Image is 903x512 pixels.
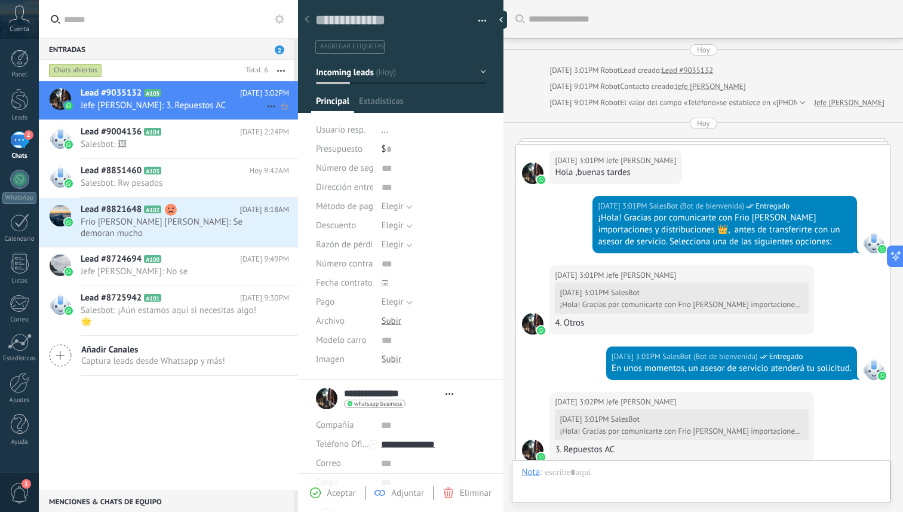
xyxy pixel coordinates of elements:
span: Cuenta [10,26,29,33]
a: Jefe [PERSON_NAME] [675,81,746,93]
span: 2 [24,130,33,140]
div: [DATE] 3:02PM [555,396,606,408]
span: Jefe Moisés Gil [522,163,543,184]
a: Lead #8725942 A101 [DATE] 9:30PM Salesbot: ¡Aún estamos aquí si necesitas algo! 🌟 [39,286,298,335]
div: Panel [2,71,37,79]
div: 3. Repuestos AC [555,444,809,456]
span: A103 [144,167,161,174]
button: Elegir [382,293,413,312]
div: Hoy [697,44,710,56]
img: waba.svg [537,326,545,335]
span: Entregado [755,200,790,212]
img: waba.svg [64,140,73,149]
span: Jefe Moisés Gil [606,269,677,281]
div: [DATE] 3:01PM [549,65,600,76]
div: Correo [2,316,37,324]
span: Método de pago [316,202,378,211]
div: Hoy [697,118,710,129]
span: Principal [316,96,349,113]
div: Chats abiertos [49,63,102,78]
span: Descuento [316,221,356,230]
span: Robot [601,65,620,75]
span: Jefe [PERSON_NAME]: No se [81,266,266,277]
span: A101 [144,294,161,302]
div: Número de seguimiento [316,159,373,178]
span: Añadir Canales [81,344,225,355]
span: 3 [21,479,31,489]
span: Frío [PERSON_NAME] [PERSON_NAME]: Se demoran mucho [81,216,266,239]
div: Dirección entrega [316,178,373,197]
div: Leads [2,114,37,122]
span: Robot [601,97,620,108]
span: SalesBot [611,414,640,424]
img: waba.svg [64,268,73,276]
span: [DATE] 9:49PM [240,253,289,265]
div: Usuario resp. [316,121,373,140]
div: ¡Hola! Gracias por comunicarte con Frio [PERSON_NAME] importaciones y distribuciones 👑, antes de ... [560,427,801,436]
span: SalesBot (Bot de bienvenida) [649,200,744,212]
div: Hola ,buenas tardes [555,167,676,179]
span: Jefe Moisés Gil [522,313,543,335]
div: [DATE] 9:01PM [549,97,600,109]
span: Aceptar [327,488,355,499]
span: Número de seguimiento [316,164,408,173]
img: waba.svg [537,176,545,184]
a: Lead #8724694 A100 [DATE] 9:49PM Jefe [PERSON_NAME]: No se [39,247,298,286]
span: #agregar etiquetas [320,42,384,51]
a: Lead #9004136 A104 [DATE] 2:24PM Salesbot: 🖼 [39,120,298,158]
span: Presupuesto [316,143,363,155]
span: Eliminar [460,488,492,499]
div: [DATE] 3:01PM [560,415,610,424]
div: Descuento [316,216,373,235]
img: waba.svg [878,245,886,253]
button: Teléfono Oficina [316,435,372,454]
span: Fecha contrato [316,278,373,287]
a: Lead #8851460 A103 Hoy 9:42AM Salesbot: Rw pesados [39,159,298,197]
span: Teléfono Oficina [316,439,378,450]
div: Listas [2,277,37,285]
span: Robot [601,81,620,91]
span: SalesBot [611,287,640,298]
a: Lead #9035132 [662,65,713,76]
span: Modelo carro [316,336,366,345]
div: Chats [2,152,37,160]
div: [DATE] 3:01PM [555,155,606,167]
div: Pago [316,293,373,312]
span: Salesbot: 🖼 [81,139,266,150]
span: Imagen [316,355,345,364]
span: Lead #9035132 [81,87,142,99]
span: A100 [144,255,161,263]
span: Elegir [382,239,404,250]
span: whatsapp business [354,401,402,407]
div: [DATE] 3:01PM [598,200,649,212]
div: [DATE] 3:01PM [560,288,610,298]
span: Entregado [769,351,803,363]
span: Lead #8724694 [81,253,142,265]
span: Elegir [382,201,404,212]
span: Elegir [382,220,404,231]
div: Presupuesto [316,140,373,159]
span: Jefe [PERSON_NAME]: 3. Repuestos AC [81,100,266,111]
button: Elegir [382,197,413,216]
span: Número contrato [316,259,380,268]
div: Calendario [2,235,37,243]
img: waba.svg [64,218,73,226]
span: 2 [275,45,284,54]
span: Pago [316,298,334,306]
span: Adjuntar [391,488,424,499]
span: SalesBot [863,232,884,253]
div: Lead creado: [620,65,662,76]
div: Ayuda [2,439,37,446]
span: Elegir [382,296,404,308]
span: Captura leads desde Whatsapp y más! [81,355,225,367]
span: Jefe Moisés Gil [606,396,677,408]
span: Jefe Moisés Gil [606,155,677,167]
div: ¡Hola! Gracias por comunicarte con Frio [PERSON_NAME] importaciones y distribuciones 👑, antes de ... [598,212,852,248]
button: Más [268,60,294,81]
div: WhatsApp [2,192,36,204]
div: [DATE] 9:01PM [549,81,600,93]
button: Elegir [382,216,413,235]
span: [DATE] 2:24PM [240,126,289,138]
span: El valor del campo «Teléfono» [620,97,720,109]
div: Imagen [316,350,373,369]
